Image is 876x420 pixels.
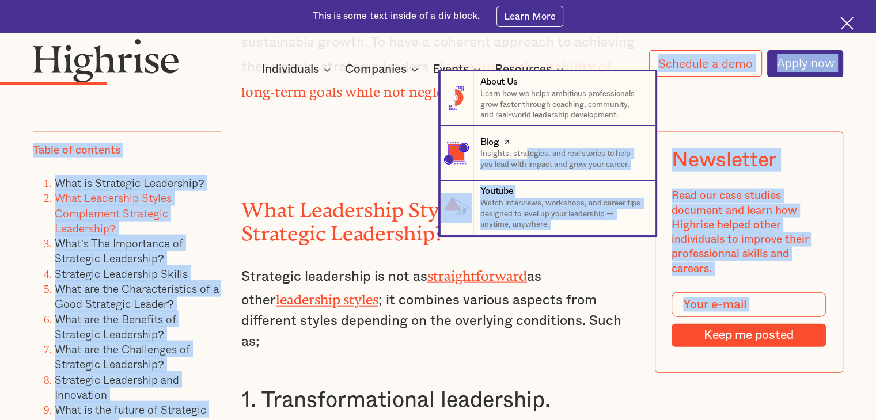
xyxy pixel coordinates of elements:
p: Insights, strategies, and real stories to help you lead with impact and grow your career. [480,148,644,170]
a: Apply now [767,50,843,77]
div: Resources [495,63,552,77]
div: Individuals [261,63,319,77]
div: About Us [480,75,518,89]
form: Modal Form [672,292,826,347]
div: Companies [345,63,407,77]
div: Events [433,63,484,77]
a: What are the Benefits of Strategic Leadership? [55,310,176,342]
p: Learn how we helps ambitious professionals grow faster through coaching, community, and real-worl... [480,89,644,121]
a: YoutubeWatch interviews, workshops, and career tips designed to level up your leadership — anytim... [440,181,655,235]
div: Individuals [261,63,334,77]
div: Youtube [480,185,514,198]
p: Watch interviews, workshops, and career tips designed to level up your leadership — anytime, anyw... [480,198,644,230]
a: straightforward [427,268,527,277]
a: Schedule a demo [649,50,762,77]
a: Strategic Leadership and Innovation [55,371,179,402]
a: leadership styles [276,292,378,300]
div: Blog [480,136,499,149]
div: Resources [495,63,567,77]
img: Highrise logo [33,39,179,83]
input: Your e-mail [672,292,826,317]
a: Strategic Leadership Skills [55,265,188,281]
div: Companies [345,63,422,77]
p: Strategic leadership is not as as other ; it combines various aspects from different styles depen... [241,264,635,353]
div: This is some text inside of a div block. [313,10,480,23]
a: What's The Importance of Strategic Leadership? [55,234,183,266]
input: Keep me posted [672,323,826,346]
a: What are the Challenges of Strategic Leadership? [55,340,190,372]
a: What are the Characteristics of a Good Strategic Leader? [55,280,219,311]
a: About UsLearn how we helps ambitious professionals grow faster through coaching, community, and r... [440,71,655,126]
a: Learn More [496,6,564,26]
img: Cross icon [840,17,854,30]
h3: 1. Transformational leadership. [241,387,635,414]
a: BlogInsights, strategies, and real stories to help you lead with impact and grow your career. [440,126,655,181]
div: Events [433,63,469,77]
